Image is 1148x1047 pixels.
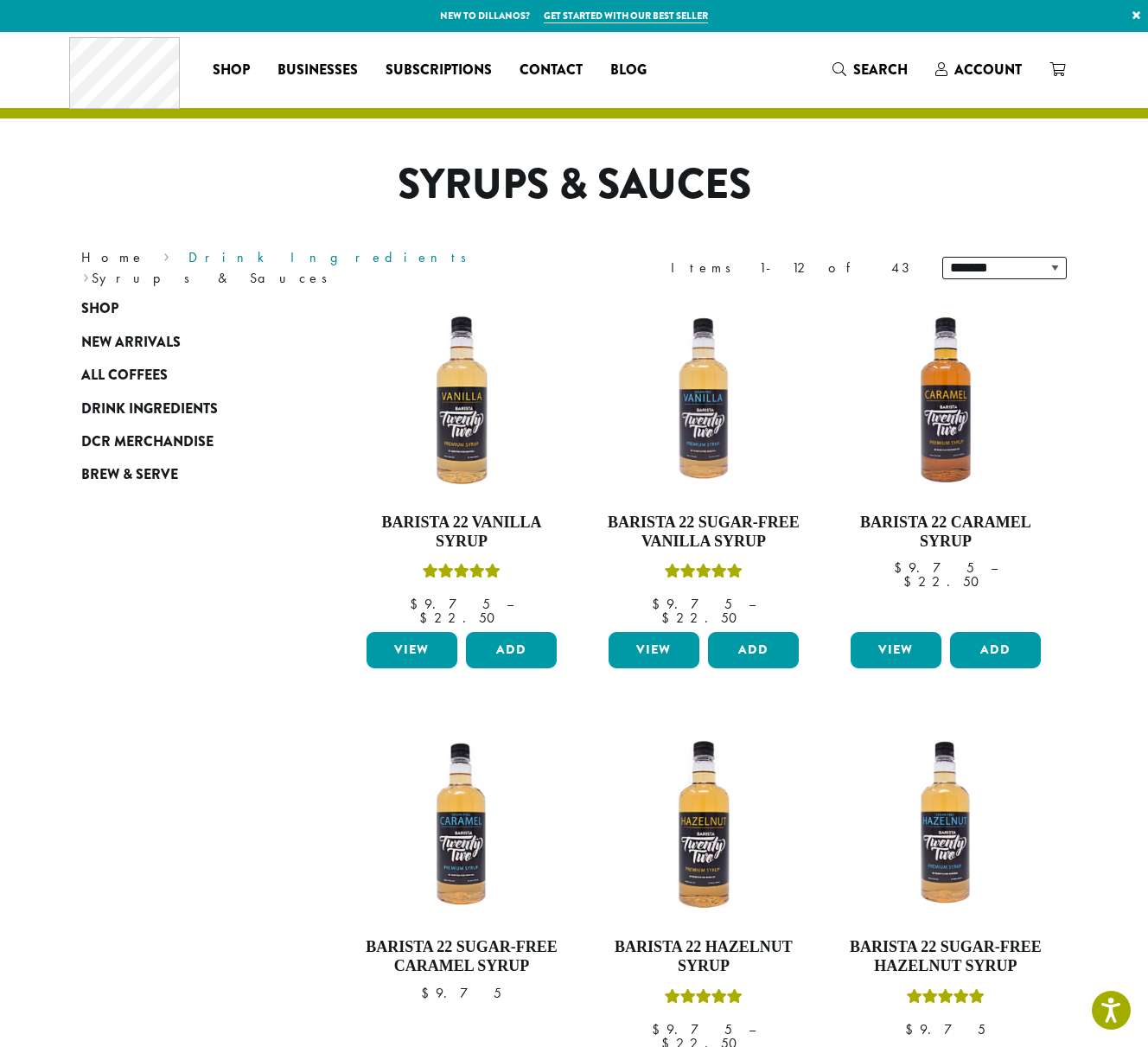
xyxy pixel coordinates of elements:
[905,1020,920,1038] span: $
[671,258,916,278] div: Items 1-12 of 43
[423,561,501,587] div: Rated 5.00 out of 5
[609,632,699,668] a: View
[520,60,583,81] span: Contact
[81,248,145,266] a: Home
[410,595,490,613] bdi: 9.75
[903,572,987,591] bdi: 22.50
[81,359,289,392] a: All Coffees
[610,60,647,81] span: Blog
[362,938,561,975] h4: Barista 22 Sugar-Free Caramel Syrup
[81,425,289,458] a: DCR Merchandise
[81,458,289,491] a: Brew & Serve
[419,609,434,627] span: $
[410,595,424,613] span: $
[68,160,1080,210] h1: Syrups & Sauces
[544,9,708,23] a: Get started with our best seller
[362,301,561,500] img: VANILLA-300x300.png
[652,595,732,613] bdi: 9.75
[853,60,908,80] span: Search
[81,365,168,386] span: All Coffees
[819,55,922,84] a: Search
[81,431,214,453] span: DCR Merchandise
[846,725,1045,924] img: SF-HAZELNUT-300x300.png
[661,609,676,627] span: $
[199,56,264,84] a: Shop
[846,301,1045,625] a: Barista 22 Caramel Syrup
[652,1020,666,1038] span: $
[362,725,561,924] img: SF-CARAMEL-300x300.png
[991,559,998,577] span: –
[665,986,743,1012] div: Rated 5.00 out of 5
[652,1020,732,1038] bdi: 9.75
[81,326,289,359] a: New Arrivals
[749,595,756,613] span: –
[507,595,513,613] span: –
[421,984,501,1002] bdi: 9.75
[367,632,457,668] a: View
[81,247,548,289] nav: Breadcrumb
[386,60,492,81] span: Subscriptions
[604,301,803,500] img: SF-VANILLA-300x300.png
[362,301,561,625] a: Barista 22 Vanilla SyrupRated 5.00 out of 5
[661,609,745,627] bdi: 22.50
[466,632,557,668] button: Add
[362,514,561,551] h4: Barista 22 Vanilla Syrup
[188,248,478,266] a: Drink Ingredients
[604,938,803,975] h4: Barista 22 Hazelnut Syrup
[903,572,918,591] span: $
[954,60,1022,80] span: Account
[81,292,289,325] a: Shop
[421,984,436,1002] span: $
[604,725,803,924] img: HAZELNUT-300x300.png
[419,609,503,627] bdi: 22.50
[846,301,1045,500] img: CARAMEL-1-300x300.png
[163,241,169,268] span: ›
[905,1020,985,1038] bdi: 9.75
[749,1020,756,1038] span: –
[81,392,289,425] a: Drink Ingredients
[604,301,803,625] a: Barista 22 Sugar-Free Vanilla SyrupRated 5.00 out of 5
[81,332,181,354] span: New Arrivals
[81,464,178,486] span: Brew & Serve
[277,60,358,81] span: Businesses
[950,632,1041,668] button: Add
[894,559,909,577] span: $
[83,262,89,289] span: ›
[213,60,250,81] span: Shop
[652,595,666,613] span: $
[907,986,985,1012] div: Rated 5.00 out of 5
[708,632,799,668] button: Add
[846,938,1045,975] h4: Barista 22 Sugar-Free Hazelnut Syrup
[81,399,218,420] span: Drink Ingredients
[665,561,743,587] div: Rated 5.00 out of 5
[846,514,1045,551] h4: Barista 22 Caramel Syrup
[894,559,974,577] bdi: 9.75
[604,514,803,551] h4: Barista 22 Sugar-Free Vanilla Syrup
[851,632,941,668] a: View
[81,298,118,320] span: Shop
